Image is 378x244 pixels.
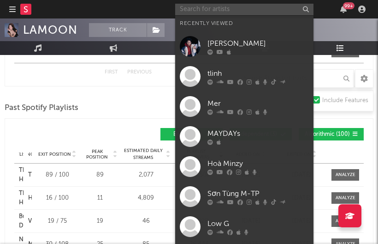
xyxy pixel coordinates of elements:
[19,212,24,230] a: Buổi Diễn
[175,31,313,61] a: [PERSON_NAME]
[38,152,71,157] span: Exit Position
[305,132,350,137] span: Algorithmic ( 100 )
[207,38,309,49] div: [PERSON_NAME]
[170,67,221,78] div: 1 10 11
[207,68,309,79] div: tlinh
[36,194,78,203] div: 16 / 100
[207,128,309,139] div: MAYDAYs
[83,194,117,203] div: 11
[175,4,313,15] input: Search for artists
[83,171,117,180] div: 89
[322,95,368,106] div: Include Features
[207,98,309,109] div: Mer
[175,152,313,182] a: Hoà Minzy
[28,217,32,226] a: Vì Yêu Cứ Đâm Đầu
[175,194,223,203] div: 246,508
[166,132,209,137] span: Editorial ( 8 )
[175,122,313,152] a: MAYDAYs
[5,103,78,114] span: Past Spotify Playlists
[207,218,309,229] div: Low G
[23,23,77,37] div: LAMOON
[122,171,170,180] div: 2,077
[83,217,117,226] div: 19
[127,70,152,75] button: Previous
[175,182,313,212] a: Sơn Tùng M-TP
[175,149,218,160] span: Playlist Followers
[36,171,78,180] div: 89 / 100
[89,23,147,37] button: Track
[105,70,118,75] button: First
[122,147,165,161] span: Estimated Daily Streams
[340,6,347,13] button: 99+
[28,194,32,203] a: Hẹn Em Mai Sau Gặp Lại
[175,212,313,242] a: Low G
[299,128,364,140] button: Algorithmic(100)
[180,18,309,29] div: Recently Viewed
[83,149,112,160] span: Peak Position
[175,61,313,91] a: tlinh
[122,217,170,226] div: 46
[207,188,309,199] div: Sơn Tùng M-TP
[175,91,313,122] a: Mer
[207,158,309,169] div: Hoà Minzy
[28,171,32,180] a: THE REAL AURA
[19,166,24,184] a: Thiên Hạ Nghe Gì
[160,128,223,140] button: Editorial(8)
[343,2,354,9] div: 99 +
[9,152,28,157] span: Playlist
[122,194,170,203] div: 4,809
[36,217,78,226] div: 19 / 75
[175,217,223,226] div: 30,228
[19,189,24,207] a: Thiên Hạ Nghe Gì
[175,171,223,180] div: 246,508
